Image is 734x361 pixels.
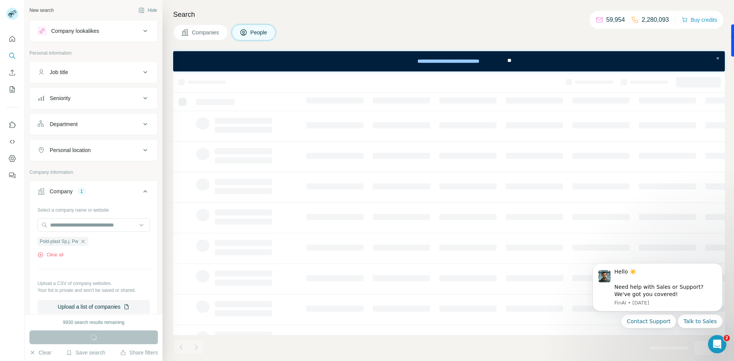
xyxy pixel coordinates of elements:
p: Company information [29,169,158,176]
button: Company lookalikes [30,22,158,40]
button: Upload a list of companies [37,300,150,314]
div: Seniority [50,94,70,102]
span: 2 [724,335,730,341]
span: People [250,29,268,36]
button: Share filters [120,349,158,356]
div: 1 [77,188,86,195]
button: Job title [30,63,158,81]
p: 59,954 [606,15,625,24]
button: Use Surfe on LinkedIn [6,118,18,132]
div: Department [50,120,78,128]
button: Enrich CSV [6,66,18,79]
button: Save search [66,349,105,356]
iframe: Banner [173,51,725,71]
div: 9930 search results remaining [63,319,125,326]
button: Clear [29,349,51,356]
button: My lists [6,83,18,96]
div: Job title [50,68,68,76]
div: Company lookalikes [51,27,99,35]
button: Hide [133,5,162,16]
p: Personal information [29,50,158,57]
button: Company1 [30,182,158,204]
button: Clear all [37,251,63,258]
div: New search [29,7,54,14]
p: 2,280,093 [642,15,669,24]
button: Personal location [30,141,158,159]
button: Use Surfe API [6,135,18,149]
h4: Search [173,9,725,20]
button: Buy credits [682,15,717,25]
button: Department [30,115,158,133]
div: Personal location [50,146,91,154]
button: Dashboard [6,152,18,165]
span: Companies [192,29,220,36]
button: Quick start [6,32,18,46]
button: Seniority [30,89,158,107]
div: Select a company name or website [37,204,150,214]
div: Company [50,188,73,195]
p: Your list is private and won't be saved or shared. [37,287,150,294]
button: Search [6,49,18,63]
p: Upload a CSV of company websites. [37,280,150,287]
span: Pold-plast Sp.j. Pw [40,238,78,245]
iframe: Intercom notifications message [581,254,734,357]
button: Feedback [6,168,18,182]
iframe: Intercom live chat [708,335,726,353]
